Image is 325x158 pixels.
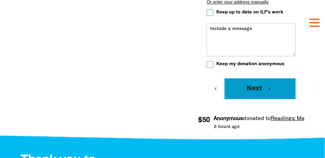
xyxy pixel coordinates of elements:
input: Keep up to date on ILF's work [207,9,214,16]
i: chevron_right [267,86,273,92]
i: chevron_left [213,86,219,92]
span: Keep my donation anonymous [216,61,284,67]
span: donated to [243,116,271,121]
button: chevron_left [207,78,225,99]
input: Keep my donation anonymous [207,61,214,68]
button: Next chevron_right [225,78,296,99]
span: Keep up to date on ILF's work [216,9,283,16]
span: $50 [198,117,210,124]
em: Anonymous [214,116,243,121]
div: Donation stream [198,115,304,131]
